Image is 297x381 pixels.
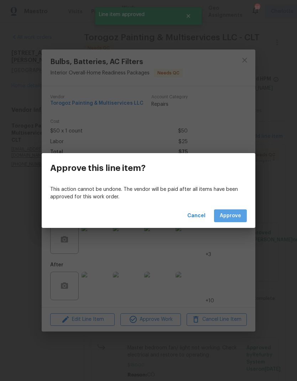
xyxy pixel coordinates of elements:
h3: Approve this line item? [50,163,146,173]
button: Approve [214,209,247,223]
span: Cancel [187,212,205,220]
button: Cancel [184,209,208,223]
span: Approve [220,212,241,220]
p: This action cannot be undone. The vendor will be paid after all items have been approved for this... [50,186,247,201]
